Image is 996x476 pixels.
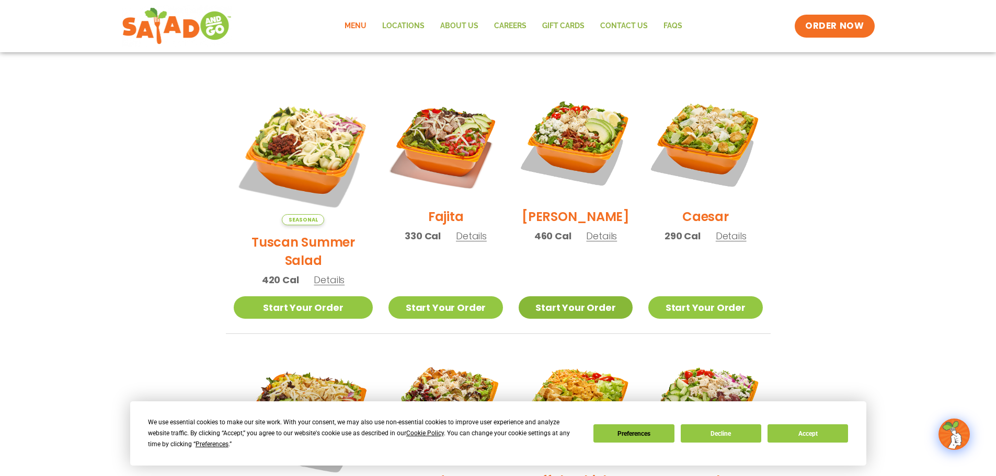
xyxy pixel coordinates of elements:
span: 460 Cal [534,229,571,243]
img: Product photo for Roasted Autumn Salad [388,350,502,463]
a: Locations [374,14,432,38]
span: 330 Cal [405,229,441,243]
img: wpChatIcon [940,420,969,449]
a: Contact Us [592,14,656,38]
h2: Fajita [428,207,464,226]
button: Accept [768,424,848,443]
img: Product photo for Greek Salad [648,350,762,463]
span: 290 Cal [665,229,701,243]
h2: Tuscan Summer Salad [234,233,373,270]
img: Product photo for Buffalo Chicken Salad [519,350,633,463]
img: new-SAG-logo-768×292 [122,5,232,47]
span: Details [456,229,487,242]
a: Menu [337,14,374,38]
a: Start Your Order [519,296,633,319]
a: About Us [432,14,486,38]
span: Seasonal [282,214,324,225]
a: GIFT CARDS [534,14,592,38]
span: 420 Cal [262,273,299,287]
span: Details [716,229,747,242]
span: Cookie Policy [406,429,444,437]
a: FAQs [656,14,690,38]
img: Product photo for Fajita Salad [388,86,502,200]
div: We use essential cookies to make our site work. With your consent, we may also use non-essential ... [148,417,581,450]
span: Details [586,229,617,242]
button: Preferences [593,424,674,443]
button: Decline [681,424,761,443]
a: ORDER NOW [795,15,874,38]
img: Product photo for Caesar Salad [648,86,762,200]
a: Start Your Order [648,296,762,319]
span: ORDER NOW [805,20,864,32]
a: Start Your Order [388,296,502,319]
h2: [PERSON_NAME] [522,207,629,226]
span: Preferences [196,440,228,448]
img: Product photo for Tuscan Summer Salad [234,86,373,225]
nav: Menu [337,14,690,38]
h2: Caesar [682,207,729,226]
a: Start Your Order [234,296,373,319]
img: Product photo for Cobb Salad [519,86,633,200]
span: Details [314,273,345,286]
div: Cookie Consent Prompt [130,401,866,466]
a: Careers [486,14,534,38]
